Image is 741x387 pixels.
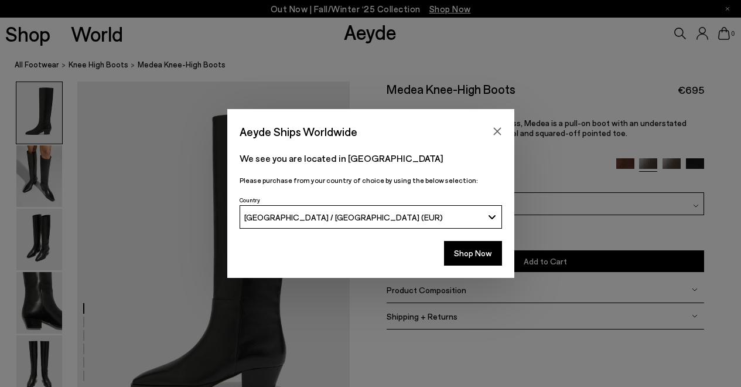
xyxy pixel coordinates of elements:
button: Shop Now [444,241,502,266]
span: Country [240,196,260,203]
span: Aeyde Ships Worldwide [240,121,357,142]
p: We see you are located in [GEOGRAPHIC_DATA] [240,151,502,165]
p: Please purchase from your country of choice by using the below selection: [240,175,502,186]
span: [GEOGRAPHIC_DATA] / [GEOGRAPHIC_DATA] (EUR) [244,212,443,222]
button: Close [489,123,506,140]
